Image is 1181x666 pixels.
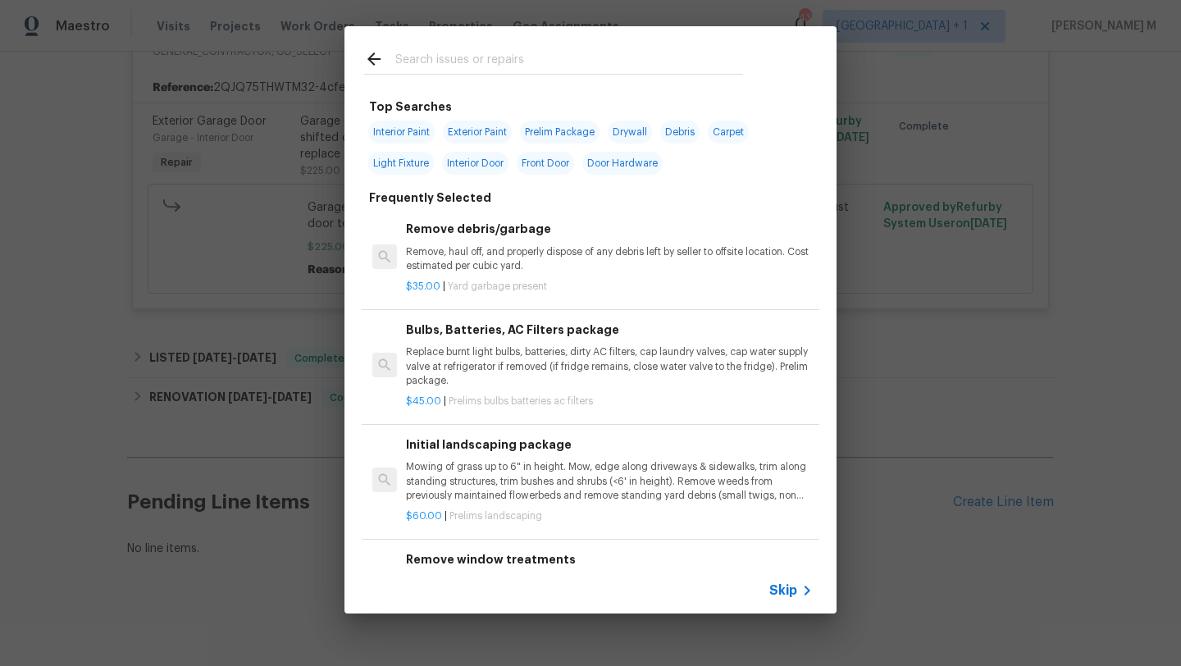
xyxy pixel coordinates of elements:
span: Exterior Paint [443,121,512,144]
h6: Top Searches [369,98,452,116]
p: | [406,509,813,523]
h6: Initial landscaping package [406,436,813,454]
span: Yard garbage present [448,281,547,291]
p: Remove, haul off, and properly dispose of any debris left by seller to offsite location. Cost est... [406,245,813,273]
p: | [406,280,813,294]
p: Mowing of grass up to 6" in height. Mow, edge along driveways & sidewalks, trim along standing st... [406,460,813,502]
h6: Bulbs, Batteries, AC Filters package [406,321,813,339]
span: Drywall [608,121,652,144]
span: Interior Door [442,152,508,175]
span: $35.00 [406,281,440,291]
span: Debris [660,121,700,144]
span: $45.00 [406,396,441,406]
span: Front Door [517,152,574,175]
span: Skip [769,582,797,599]
span: Door Hardware [582,152,663,175]
span: Carpet [708,121,749,144]
span: Prelim Package [520,121,600,144]
input: Search issues or repairs [395,49,743,74]
span: Interior Paint [368,121,435,144]
h6: Frequently Selected [369,189,491,207]
h6: Remove window treatments [406,550,813,568]
span: Prelims bulbs batteries ac filters [449,396,593,406]
h6: Remove debris/garbage [406,220,813,238]
span: $60.00 [406,511,442,521]
span: Prelims landscaping [449,511,542,521]
p: | [406,395,813,408]
p: Replace burnt light bulbs, batteries, dirty AC filters, cap laundry valves, cap water supply valv... [406,345,813,387]
span: Light Fixture [368,152,434,175]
